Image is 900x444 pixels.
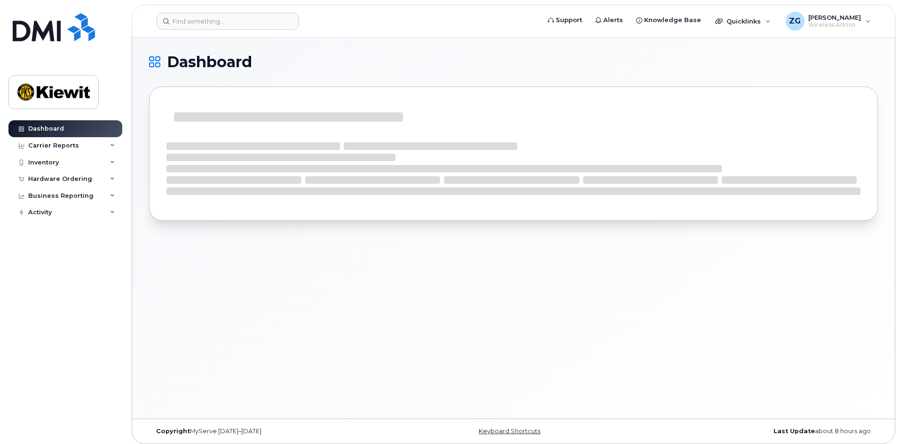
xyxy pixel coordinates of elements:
[156,428,190,435] strong: Copyright
[167,55,252,69] span: Dashboard
[774,428,815,435] strong: Last Update
[479,428,540,435] a: Keyboard Shortcuts
[149,428,392,435] div: MyServe [DATE]–[DATE]
[635,428,878,435] div: about 8 hours ago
